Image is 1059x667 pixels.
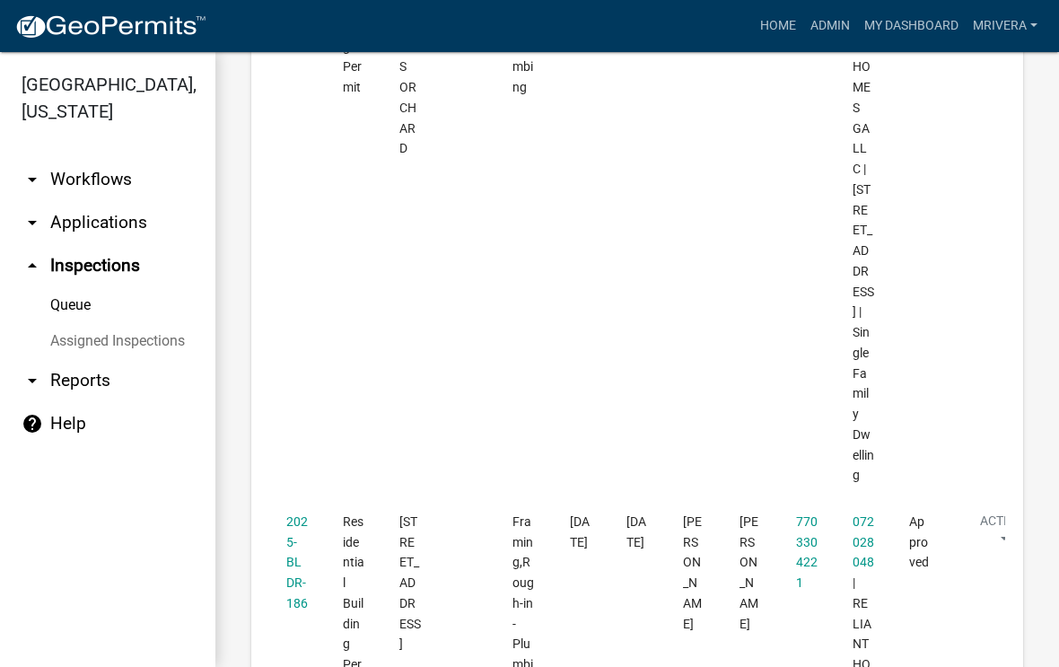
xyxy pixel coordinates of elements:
i: arrow_drop_down [22,212,43,233]
span: 103 HARMONY GROVE CT [399,514,421,652]
i: arrow_drop_down [22,169,43,190]
a: Admin [803,9,857,43]
span: Jackson ford [740,514,758,631]
span: Michele Rivera [683,514,702,631]
a: 2025-BLDR-186 [286,514,308,610]
a: 7703304221 [796,514,818,590]
a: My Dashboard [857,9,966,43]
i: help [22,413,43,434]
span: 09/10/2025 [570,514,590,549]
i: arrow_drop_down [22,370,43,391]
div: [DATE] [626,512,649,553]
button: Action [966,512,1039,557]
a: Home [753,9,803,43]
span: Approved [909,514,929,570]
a: 072 028048 [853,514,874,570]
a: mrivera [966,9,1045,43]
i: arrow_drop_up [22,255,43,276]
